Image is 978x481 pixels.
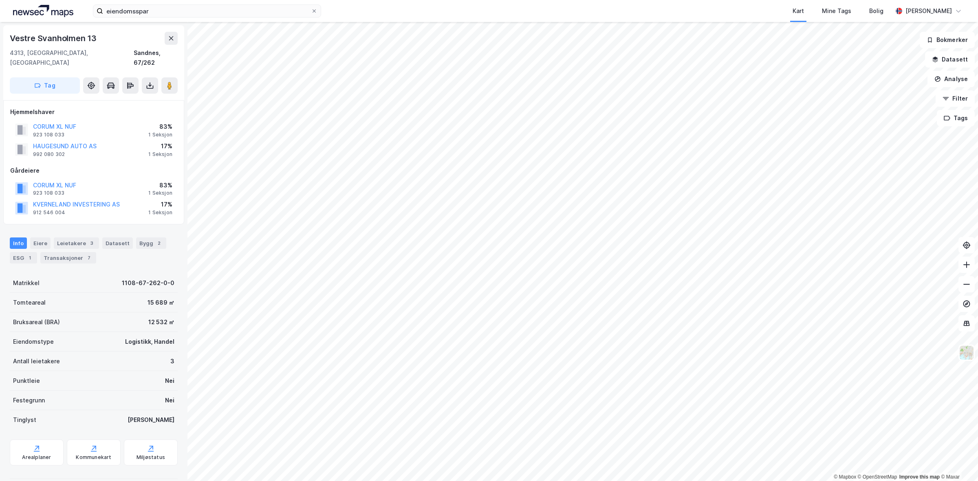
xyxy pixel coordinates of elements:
[920,32,975,48] button: Bokmerker
[899,474,940,480] a: Improve this map
[33,190,64,196] div: 923 108 033
[10,77,80,94] button: Tag
[148,180,172,190] div: 83%
[858,474,897,480] a: OpenStreetMap
[137,454,165,461] div: Miljøstatus
[148,190,172,196] div: 1 Seksjon
[937,110,975,126] button: Tags
[937,442,978,481] div: Kontrollprogram for chat
[13,278,40,288] div: Matrikkel
[40,252,96,264] div: Transaksjoner
[13,317,60,327] div: Bruksareal (BRA)
[13,298,46,307] div: Tomteareal
[148,141,172,151] div: 17%
[125,337,174,347] div: Logistikk, Handel
[937,442,978,481] iframe: Chat Widget
[148,317,174,327] div: 12 532 ㎡
[170,356,174,366] div: 3
[10,237,27,249] div: Info
[869,6,883,16] div: Bolig
[136,237,166,249] div: Bygg
[165,395,174,405] div: Nei
[148,200,172,209] div: 17%
[936,90,975,107] button: Filter
[10,32,98,45] div: Vestre Svanholmen 13
[13,395,45,405] div: Festegrunn
[793,6,804,16] div: Kart
[927,71,975,87] button: Analyse
[925,51,975,68] button: Datasett
[13,356,60,366] div: Antall leietakere
[26,254,34,262] div: 1
[134,48,178,68] div: Sandnes, 67/262
[10,107,177,117] div: Hjemmelshaver
[959,345,974,360] img: Z
[33,151,65,158] div: 992 080 302
[88,239,96,247] div: 3
[905,6,952,16] div: [PERSON_NAME]
[33,132,64,138] div: 923 108 033
[13,415,36,425] div: Tinglyst
[85,254,93,262] div: 7
[13,376,40,386] div: Punktleie
[30,237,51,249] div: Eiere
[10,48,134,68] div: 4313, [GEOGRAPHIC_DATA], [GEOGRAPHIC_DATA]
[148,209,172,216] div: 1 Seksjon
[10,252,37,264] div: ESG
[128,415,174,425] div: [PERSON_NAME]
[13,337,54,347] div: Eiendomstype
[76,454,111,461] div: Kommunekart
[33,209,65,216] div: 912 546 004
[155,239,163,247] div: 2
[54,237,99,249] div: Leietakere
[122,278,174,288] div: 1108-67-262-0-0
[148,298,174,307] div: 15 689 ㎡
[10,166,177,176] div: Gårdeiere
[13,5,73,17] img: logo.a4113a55bc3d86da70a041830d287a7e.svg
[148,151,172,158] div: 1 Seksjon
[148,132,172,138] div: 1 Seksjon
[148,122,172,132] div: 83%
[834,474,856,480] a: Mapbox
[822,6,851,16] div: Mine Tags
[165,376,174,386] div: Nei
[102,237,133,249] div: Datasett
[103,5,311,17] input: Søk på adresse, matrikkel, gårdeiere, leietakere eller personer
[22,454,51,461] div: Arealplaner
